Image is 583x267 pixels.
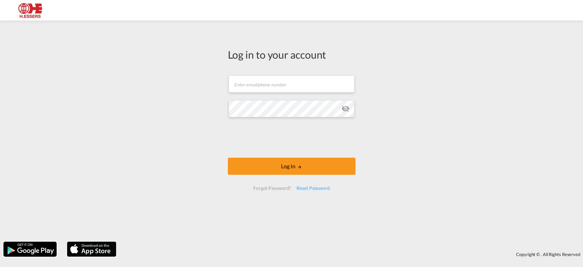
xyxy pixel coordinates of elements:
[228,47,355,62] div: Log in to your account
[120,248,583,260] div: Copyright © . All Rights Reserved
[66,241,117,257] img: apple.png
[229,75,354,93] input: Enter email/phone number
[250,182,294,194] div: Forgot Password?
[10,3,57,18] img: 690005f0ba9d11ee90968bb23dcea500.JPG
[3,241,57,257] img: google.png
[240,124,344,151] iframe: reCAPTCHA
[294,182,333,194] div: Reset Password
[228,158,355,175] button: LOGIN
[341,105,350,113] md-icon: icon-eye-off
